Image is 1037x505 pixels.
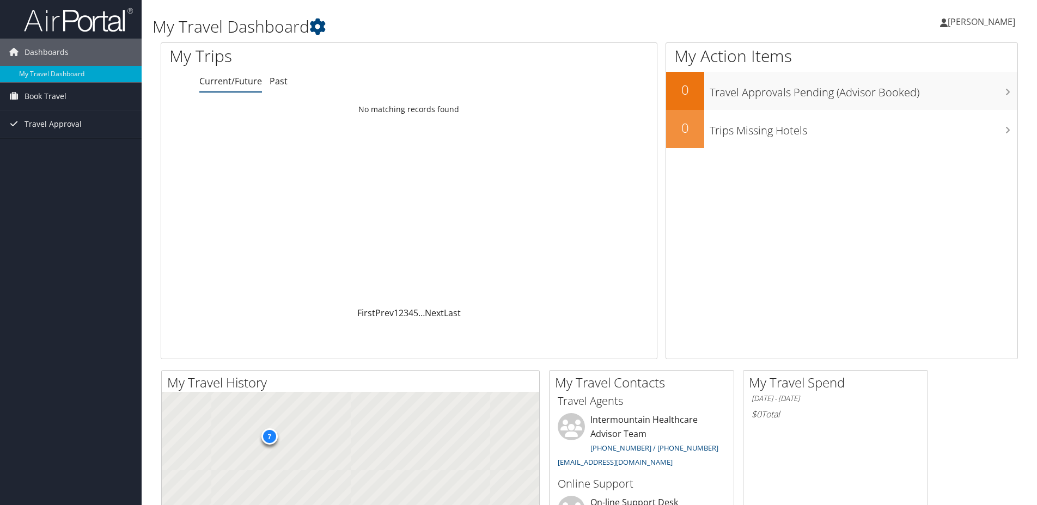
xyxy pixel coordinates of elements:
[666,72,1017,110] a: 0Travel Approvals Pending (Advisor Booked)
[199,75,262,87] a: Current/Future
[710,118,1017,138] h3: Trips Missing Hotels
[404,307,408,319] a: 3
[152,15,735,38] h1: My Travel Dashboard
[752,408,761,420] span: $0
[25,83,66,110] span: Book Travel
[590,443,718,453] a: [PHONE_NUMBER] / [PHONE_NUMBER]
[710,79,1017,100] h3: Travel Approvals Pending (Advisor Booked)
[418,307,425,319] span: …
[425,307,444,319] a: Next
[666,45,1017,67] h1: My Action Items
[752,408,919,420] h6: Total
[666,110,1017,148] a: 0Trips Missing Hotels
[24,7,133,33] img: airportal-logo.png
[752,393,919,404] h6: [DATE] - [DATE]
[399,307,404,319] a: 2
[408,307,413,319] a: 4
[261,428,277,445] div: 7
[357,307,375,319] a: First
[666,81,704,99] h2: 0
[375,307,394,319] a: Prev
[558,476,725,491] h3: Online Support
[444,307,461,319] a: Last
[413,307,418,319] a: 5
[167,373,539,392] h2: My Travel History
[558,393,725,409] h3: Travel Agents
[394,307,399,319] a: 1
[555,373,734,392] h2: My Travel Contacts
[169,45,442,67] h1: My Trips
[25,110,82,138] span: Travel Approval
[749,373,928,392] h2: My Travel Spend
[940,5,1026,38] a: [PERSON_NAME]
[270,75,288,87] a: Past
[666,119,704,137] h2: 0
[552,413,731,471] li: Intermountain Healthcare Advisor Team
[558,457,673,467] a: [EMAIL_ADDRESS][DOMAIN_NAME]
[161,100,657,119] td: No matching records found
[948,16,1015,28] span: [PERSON_NAME]
[25,39,69,66] span: Dashboards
